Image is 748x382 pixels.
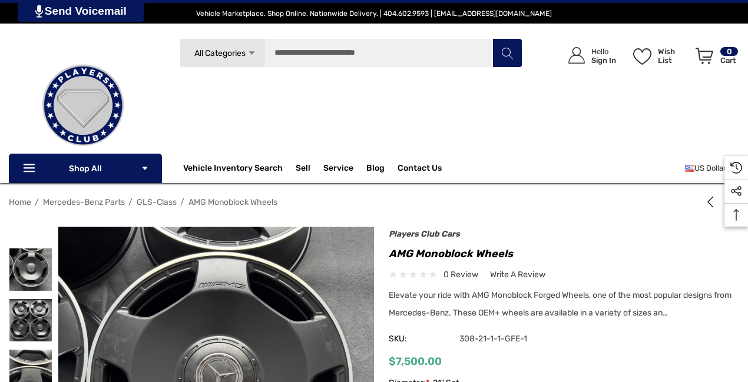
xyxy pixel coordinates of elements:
[730,185,742,197] svg: Social Media
[9,299,52,341] img: AMG Monoblock Wheels
[247,49,256,58] svg: Icon Arrow Down
[43,197,125,207] a: Mercedes-Benz Parts
[568,47,585,64] svg: Icon User Account
[296,157,323,180] a: Sell
[389,355,442,368] span: $7,500.00
[555,35,622,76] a: Sign in
[389,290,732,318] span: Elevate your ride with AMG Monoblock Forged Wheels, one of the most popular designs from Mercedes...
[720,47,738,56] p: 0
[398,163,442,176] a: Contact Us
[730,162,742,174] svg: Recently Viewed
[490,267,545,282] a: Write a Review
[35,5,43,18] img: PjwhLS0gR2VuZXJhdG9yOiBHcmF2aXQuaW8gLS0+PHN2ZyB4bWxucz0iaHR0cDovL3d3dy53My5vcmcvMjAwMC9zdmciIHhtb...
[141,164,149,172] svg: Icon Arrow Down
[137,197,177,207] a: GLS-Class
[490,270,545,280] span: Write a Review
[323,163,353,176] a: Service
[443,267,478,282] span: 0 review
[9,197,31,207] a: Home
[591,56,616,65] p: Sign In
[188,197,277,207] a: AMG Monoblock Wheels
[690,35,739,81] a: Cart with 0 items
[628,35,690,76] a: Wish List Wish List
[492,38,522,68] button: Search
[9,192,739,212] nav: Breadcrumb
[389,331,448,347] span: SKU:
[183,163,283,176] a: Vehicle Inventory Search
[389,229,460,239] a: Players Club Cars
[696,48,713,64] svg: Review Your Cart
[194,48,246,58] span: All Categories
[24,46,142,164] img: Players Club | Cars For Sale
[180,38,265,68] a: All Categories Icon Arrow Down Icon Arrow Up
[448,331,527,347] span: 308-21-1-1-GFE-1
[366,163,385,176] a: Blog
[22,162,39,175] svg: Icon Line
[685,157,739,180] a: USD
[658,47,689,65] p: Wish List
[196,9,552,18] span: Vehicle Marketplace. Shop Online. Nationwide Delivery. | 404.602.9593 | [EMAIL_ADDRESS][DOMAIN_NAME]
[720,56,738,65] p: Cart
[9,154,162,183] p: Shop All
[724,209,748,221] svg: Top
[633,48,651,65] svg: Wish List
[723,196,739,208] a: Next
[591,47,616,56] p: Hello
[389,244,739,263] h1: AMG Monoblock Wheels
[296,163,310,176] span: Sell
[9,248,52,291] img: AMG Monoblock Wheels
[704,196,721,208] a: Previous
